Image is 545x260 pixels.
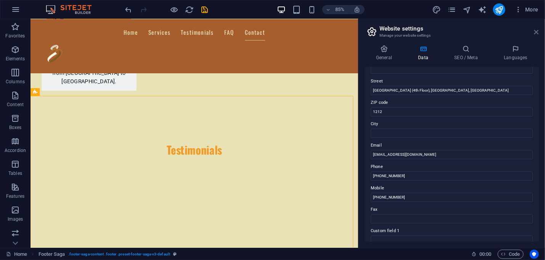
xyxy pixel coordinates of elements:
button: Code [498,250,524,259]
button: publish [493,3,505,16]
label: Street [371,77,533,86]
button: undo [124,5,133,14]
span: . footer-saga-content .footer .preset-footer-saga-v3-default [68,250,170,259]
p: Favorites [5,33,25,39]
i: AI Writer [478,5,487,14]
img: Editor Logo [44,5,101,14]
i: This element is a customizable preset [173,252,177,256]
h6: Session time [471,250,492,259]
label: City [371,120,533,129]
span: : [485,251,486,257]
p: Columns [6,79,25,85]
i: Design (Ctrl+Alt+Y) [432,5,441,14]
label: Mobile [371,184,533,193]
p: Tables [8,170,22,176]
h3: Manage your website settings [379,32,524,39]
i: Undo: Change text (Ctrl+Z) [124,5,133,14]
label: Phone [371,162,533,171]
p: Features [6,193,24,199]
label: ZIP code [371,98,533,107]
button: design [432,5,441,14]
button: 85% [322,5,349,14]
nav: breadcrumb [39,250,177,259]
button: pages [447,5,457,14]
h4: SEO / Meta [443,45,492,61]
span: More [514,6,539,13]
button: Click here to leave preview mode and continue editing [170,5,179,14]
button: navigator [463,5,472,14]
i: Navigator [463,5,471,14]
button: Usercentrics [530,250,539,259]
button: More [511,3,542,16]
label: Fax [371,205,533,214]
label: Custom field 1 [371,226,533,236]
button: save [200,5,209,14]
p: Elements [6,56,25,62]
h2: Website settings [379,25,539,32]
a: Click to cancel selection. Double-click to open Pages [6,250,27,259]
i: Publish [495,5,503,14]
p: Accordion [5,147,26,153]
i: Reload page [185,5,194,14]
i: Save (Ctrl+S) [201,5,209,14]
h4: General [365,45,407,61]
span: Code [501,250,520,259]
span: 00 00 [479,250,491,259]
p: Images [8,216,23,222]
h6: 85% [334,5,346,14]
i: Pages (Ctrl+Alt+S) [447,5,456,14]
button: reload [185,5,194,14]
h4: Data [407,45,443,61]
p: Boxes [9,124,22,131]
h4: Languages [492,45,539,61]
span: Click to select. Double-click to edit [39,250,65,259]
label: Email [371,141,533,150]
i: On resize automatically adjust zoom level to fit chosen device. [354,6,360,13]
p: Content [7,102,24,108]
button: text_generator [478,5,487,14]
